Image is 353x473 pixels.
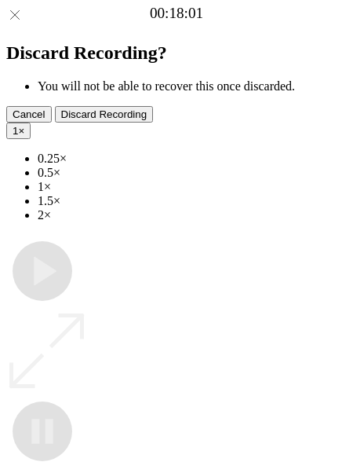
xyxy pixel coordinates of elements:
[38,79,347,93] li: You will not be able to recover this once discarded.
[6,123,31,139] button: 1×
[6,106,52,123] button: Cancel
[6,42,347,64] h2: Discard Recording?
[55,106,154,123] button: Discard Recording
[13,125,18,137] span: 1
[38,152,347,166] li: 0.25×
[38,208,347,222] li: 2×
[38,166,347,180] li: 0.5×
[38,180,347,194] li: 1×
[38,194,347,208] li: 1.5×
[150,5,203,22] a: 00:18:01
